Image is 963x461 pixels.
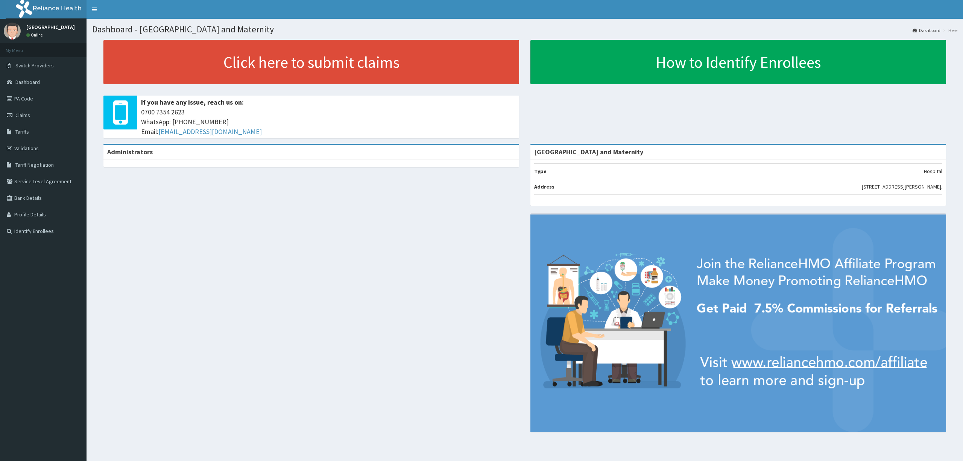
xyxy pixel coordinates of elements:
[26,24,75,30] p: [GEOGRAPHIC_DATA]
[141,98,244,107] b: If you have any issue, reach us on:
[15,112,30,119] span: Claims
[103,40,519,84] a: Click here to submit claims
[530,215,946,432] img: provider-team-banner.png
[941,27,957,33] li: Here
[924,167,942,175] p: Hospital
[4,23,21,40] img: User Image
[913,27,940,33] a: Dashboard
[15,62,54,69] span: Switch Providers
[530,40,946,84] a: How to Identify Enrollees
[107,148,153,156] b: Administrators
[534,148,643,156] strong: [GEOGRAPHIC_DATA] and Maternity
[15,128,29,135] span: Tariffs
[15,79,40,85] span: Dashboard
[15,161,54,168] span: Tariff Negotiation
[141,107,515,136] span: 0700 7354 2623 WhatsApp: [PHONE_NUMBER] Email:
[534,183,554,190] b: Address
[158,127,262,136] a: [EMAIL_ADDRESS][DOMAIN_NAME]
[534,168,547,175] b: Type
[862,183,942,190] p: [STREET_ADDRESS][PERSON_NAME].
[26,32,44,38] a: Online
[92,24,957,34] h1: Dashboard - [GEOGRAPHIC_DATA] and Maternity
